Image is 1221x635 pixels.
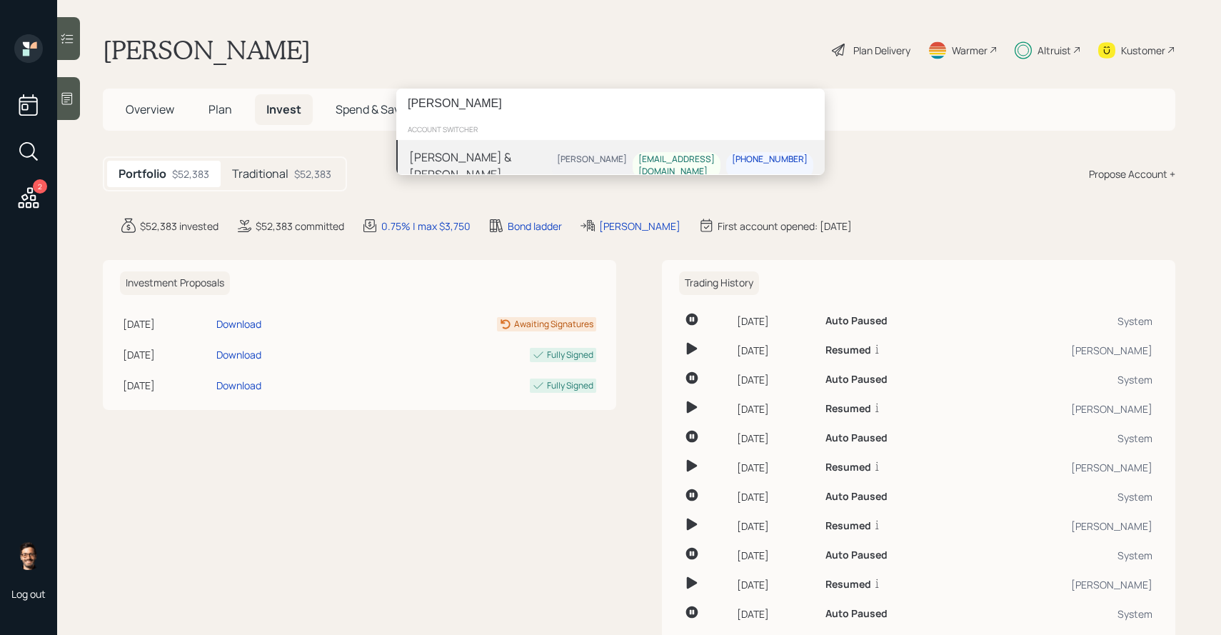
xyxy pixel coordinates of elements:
[409,149,551,183] div: [PERSON_NAME] & [PERSON_NAME]
[396,89,825,119] input: Type a command or search…
[638,154,715,179] div: [EMAIL_ADDRESS][DOMAIN_NAME]
[557,154,627,166] div: [PERSON_NAME]
[396,119,825,140] div: account switcher
[732,154,808,166] div: [PHONE_NUMBER]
